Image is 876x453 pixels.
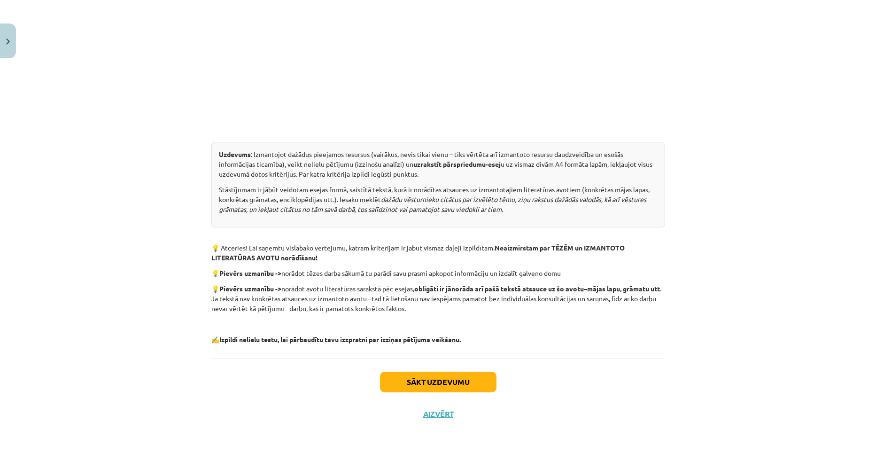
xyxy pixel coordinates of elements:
p: ✍️ [211,335,665,344]
p: 💡 norādot tēzes darba sākumā tu parādi savu prasmi apkopot informāciju un izdalīt galveno domu [211,268,665,278]
img: icon-close-lesson-0947bae3869378f0d4975bcd49f059093ad1ed9edebbc8119c70593378902aed.svg [6,39,10,45]
b: Pievērs uzmanību -> [219,284,281,293]
p: : Izmantojot dažādus pieejamos resursus (vairākus, nevis tikai vienu – tiks vērtēta arī izmantoto... [219,149,658,179]
p: 💡 Atceries! Lai saņemtu vislabāko vērtējumu, katram kritērijam ir jābūt vismaz daļēji izpildītam. [211,243,665,263]
i: dažādu vēsturnieku citātus par izvēlēto tēmu, ziņu rakstus dažādās valodās, kā arī vēstures grāma... [219,195,646,213]
b: obligāti ir jānorāda arī pašā tekstā atsauce uz šo avotu [414,284,584,293]
button: Aizvērt [420,409,456,419]
button: Sākt uzdevumu [380,372,496,392]
strong: – [584,284,587,293]
b: Uzdevums [219,150,251,158]
p: Stāstījumam ir jābūt veidotam esejas formā, saistītā tekstā, kurā ir norādītas atsauces uz izmant... [219,185,658,214]
b: Izpildi nelielu testu, lai pārbaudītu tavu izzpratni par izziņas pētījuma veikšanu. [219,335,461,344]
p: 💡 norādot avotu literatūras sarakstā pēc esejas, . Ja tekstā nav konkrētas atsauces uz izmantoto ... [211,284,665,313]
b: mājas lapu, grāmatu utt [587,284,660,293]
b: Pievērs uzmanību -> [219,269,281,277]
b: uzrakstīt pārspriedumu-esej [413,160,501,168]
